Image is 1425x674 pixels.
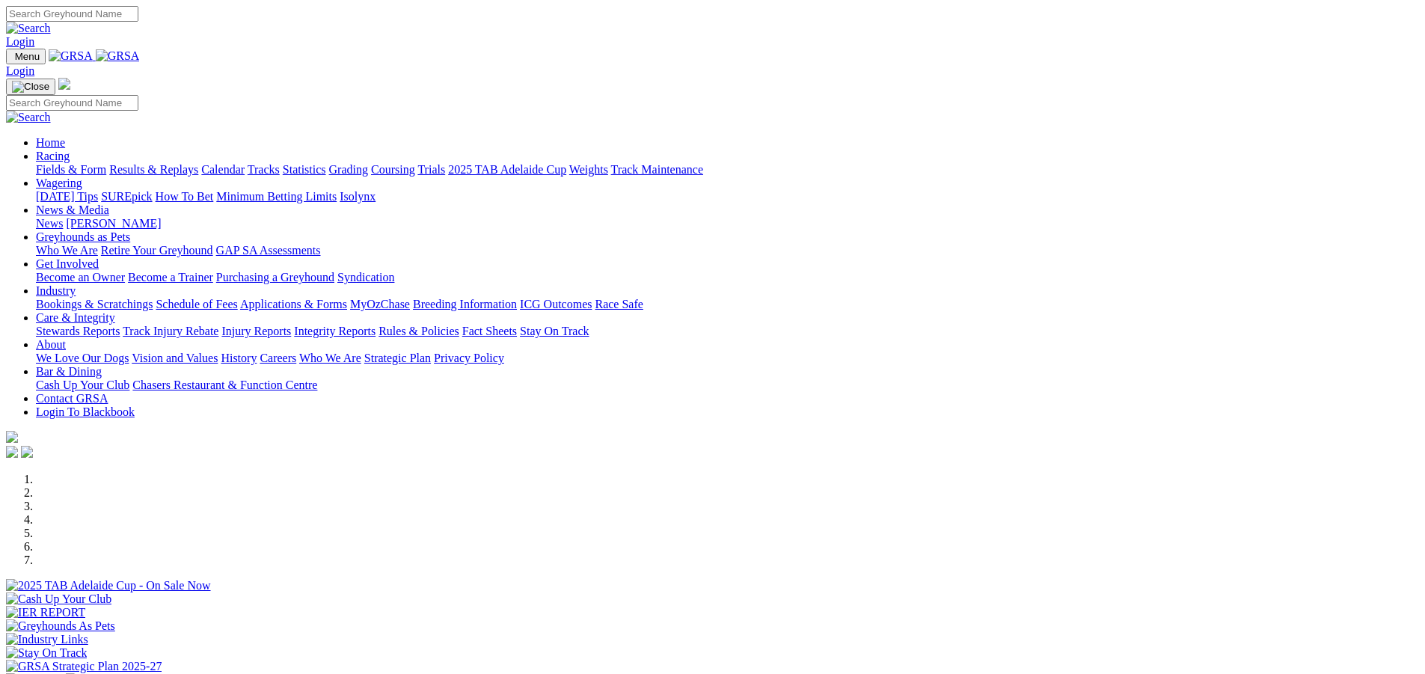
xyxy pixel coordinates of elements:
a: [DATE] Tips [36,190,98,203]
div: News & Media [36,217,1419,230]
button: Toggle navigation [6,49,46,64]
a: Minimum Betting Limits [216,190,337,203]
div: About [36,352,1419,365]
a: Grading [329,163,368,176]
div: Greyhounds as Pets [36,244,1419,257]
a: ICG Outcomes [520,298,592,310]
a: Weights [569,163,608,176]
a: Care & Integrity [36,311,115,324]
img: IER REPORT [6,606,85,619]
img: 2025 TAB Adelaide Cup - On Sale Now [6,579,211,592]
input: Search [6,95,138,111]
a: Purchasing a Greyhound [216,271,334,284]
a: GAP SA Assessments [216,244,321,257]
a: Track Maintenance [611,163,703,176]
a: Fields & Form [36,163,106,176]
a: Coursing [371,163,415,176]
a: News & Media [36,203,109,216]
div: Care & Integrity [36,325,1419,338]
a: Trials [417,163,445,176]
a: Vision and Values [132,352,218,364]
div: Bar & Dining [36,379,1419,392]
a: Privacy Policy [434,352,504,364]
img: Cash Up Your Club [6,592,111,606]
a: History [221,352,257,364]
a: Calendar [201,163,245,176]
a: Industry [36,284,76,297]
img: Stay On Track [6,646,87,660]
a: Who We Are [36,244,98,257]
a: Login [6,64,34,77]
a: Retire Your Greyhound [101,244,213,257]
a: Login [6,35,34,48]
img: Search [6,22,51,35]
a: Syndication [337,271,394,284]
a: Get Involved [36,257,99,270]
a: Cash Up Your Club [36,379,129,391]
a: Stewards Reports [36,325,120,337]
div: Racing [36,163,1419,177]
img: GRSA Strategic Plan 2025-27 [6,660,162,673]
div: Get Involved [36,271,1419,284]
a: Track Injury Rebate [123,325,218,337]
img: Search [6,111,51,124]
a: MyOzChase [350,298,410,310]
span: Menu [15,51,40,62]
a: Home [36,136,65,149]
a: Fact Sheets [462,325,517,337]
a: How To Bet [156,190,214,203]
a: Wagering [36,177,82,189]
button: Toggle navigation [6,79,55,95]
img: GRSA [49,49,93,63]
a: Contact GRSA [36,392,108,405]
div: Wagering [36,190,1419,203]
a: News [36,217,63,230]
a: Stay On Track [520,325,589,337]
a: Race Safe [595,298,643,310]
a: Chasers Restaurant & Function Centre [132,379,317,391]
img: twitter.svg [21,446,33,458]
a: 2025 TAB Adelaide Cup [448,163,566,176]
a: Who We Are [299,352,361,364]
a: Login To Blackbook [36,405,135,418]
img: logo-grsa-white.png [58,78,70,90]
img: facebook.svg [6,446,18,458]
a: [PERSON_NAME] [66,217,161,230]
img: Close [12,81,49,93]
img: Industry Links [6,633,88,646]
a: We Love Our Dogs [36,352,129,364]
a: Become an Owner [36,271,125,284]
a: Careers [260,352,296,364]
a: Bookings & Scratchings [36,298,153,310]
a: About [36,338,66,351]
img: GRSA [96,49,140,63]
a: SUREpick [101,190,152,203]
img: logo-grsa-white.png [6,431,18,443]
a: Schedule of Fees [156,298,237,310]
a: Rules & Policies [379,325,459,337]
a: Breeding Information [413,298,517,310]
a: Racing [36,150,70,162]
div: Industry [36,298,1419,311]
a: Injury Reports [221,325,291,337]
a: Results & Replays [109,163,198,176]
a: Bar & Dining [36,365,102,378]
a: Greyhounds as Pets [36,230,130,243]
img: Greyhounds As Pets [6,619,115,633]
a: Isolynx [340,190,376,203]
a: Strategic Plan [364,352,431,364]
a: Tracks [248,163,280,176]
a: Statistics [283,163,326,176]
input: Search [6,6,138,22]
a: Integrity Reports [294,325,376,337]
a: Applications & Forms [240,298,347,310]
a: Become a Trainer [128,271,213,284]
